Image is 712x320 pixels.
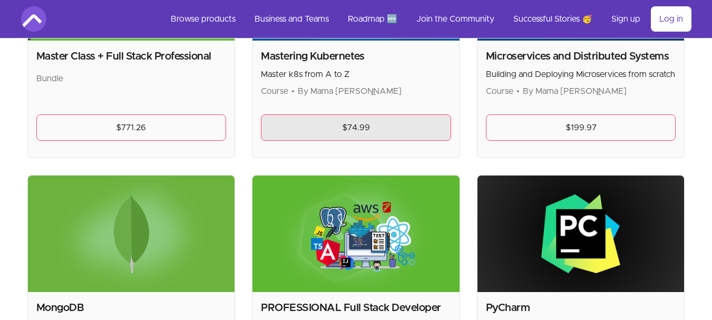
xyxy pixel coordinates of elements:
[523,87,627,95] span: By Mama [PERSON_NAME]
[505,6,601,32] a: Successful Stories 🥳
[261,49,451,64] h2: Mastering Kubernetes
[408,6,503,32] a: Join the Community
[252,176,460,292] img: Product image for PROFESSIONAL Full Stack Developer
[261,68,451,81] p: Master k8s from A to Z
[261,300,451,315] h2: PROFESSIONAL Full Stack Developer
[28,176,235,292] img: Product image for MongoDB
[486,49,676,64] h2: Microservices and Distributed Systems
[261,87,288,95] span: Course
[162,6,691,32] nav: Main
[486,87,513,95] span: Course
[261,114,451,141] a: $74.99
[603,6,649,32] a: Sign up
[477,176,685,292] img: Product image for PyCharm
[486,300,676,315] h2: PyCharm
[516,87,520,95] span: •
[246,6,337,32] a: Business and Teams
[486,68,676,81] p: Building and Deploying Microservices from scratch
[21,6,46,32] img: Amigoscode logo
[339,6,406,32] a: Roadmap 🆕
[36,74,63,83] span: Bundle
[36,114,227,141] a: $771.26
[291,87,295,95] span: •
[36,300,227,315] h2: MongoDB
[651,6,691,32] a: Log in
[298,87,402,95] span: By Mama [PERSON_NAME]
[486,114,676,141] a: $199.97
[162,6,244,32] a: Browse products
[36,49,227,64] h2: Master Class + Full Stack Professional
